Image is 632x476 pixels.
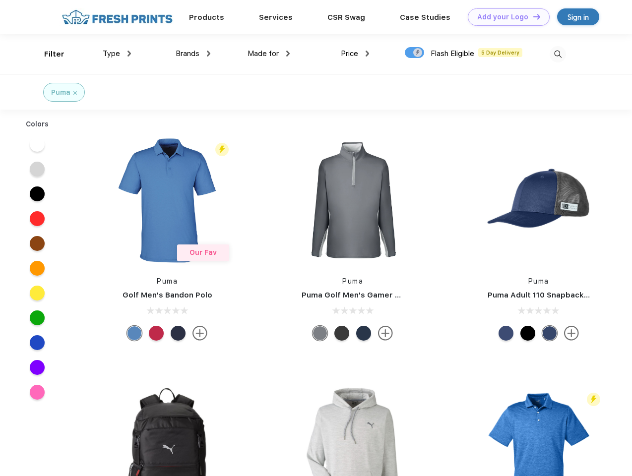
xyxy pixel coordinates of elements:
[248,49,279,58] span: Made for
[51,87,70,98] div: Puma
[287,134,419,266] img: func=resize&h=266
[334,326,349,341] div: Puma Black
[533,14,540,19] img: DT
[101,134,233,266] img: func=resize&h=266
[478,48,522,57] span: 5 Day Delivery
[176,49,199,58] span: Brands
[550,46,566,62] img: desktop_search.svg
[313,326,327,341] div: Quiet Shade
[528,277,549,285] a: Puma
[189,13,224,22] a: Products
[302,291,458,299] a: Puma Golf Men's Gamer Golf Quarter-Zip
[477,13,528,21] div: Add your Logo
[520,326,535,341] div: Pma Blk Pma Blk
[473,134,605,266] img: func=resize&h=266
[149,326,164,341] div: Ski Patrol
[431,49,474,58] span: Flash Eligible
[356,326,371,341] div: Navy Blazer
[157,277,178,285] a: Puma
[127,51,131,57] img: dropdown.png
[378,326,393,341] img: more.svg
[18,119,57,129] div: Colors
[366,51,369,57] img: dropdown.png
[73,91,77,95] img: filter_cancel.svg
[499,326,513,341] div: Peacoat Qut Shd
[286,51,290,57] img: dropdown.png
[215,143,229,156] img: flash_active_toggle.svg
[207,51,210,57] img: dropdown.png
[171,326,186,341] div: Navy Blazer
[103,49,120,58] span: Type
[587,393,600,406] img: flash_active_toggle.svg
[259,13,293,22] a: Services
[557,8,599,25] a: Sign in
[127,326,142,341] div: Lake Blue
[123,291,212,299] a: Golf Men's Bandon Polo
[59,8,176,26] img: fo%20logo%202.webp
[190,248,217,256] span: Our Fav
[341,49,358,58] span: Price
[568,11,589,23] div: Sign in
[327,13,365,22] a: CSR Swag
[564,326,579,341] img: more.svg
[192,326,207,341] img: more.svg
[342,277,363,285] a: Puma
[542,326,557,341] div: Peacoat with Qut Shd
[44,49,64,60] div: Filter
